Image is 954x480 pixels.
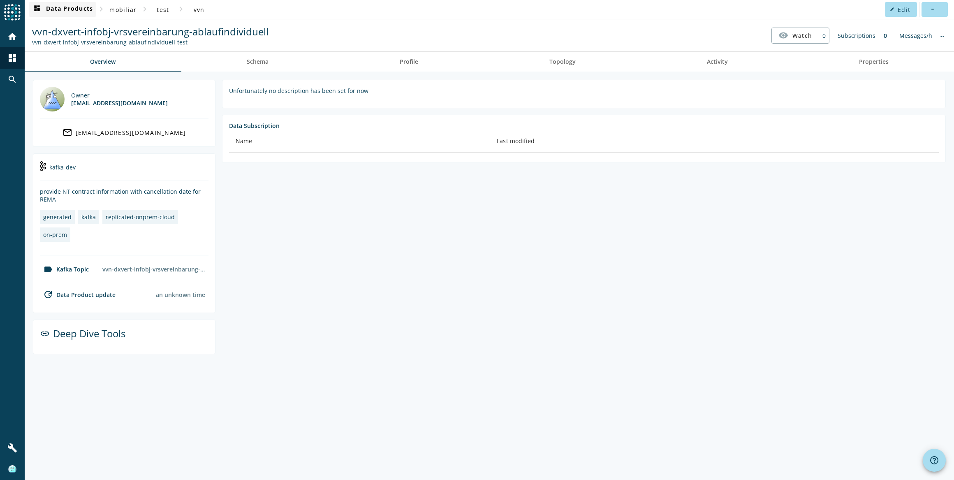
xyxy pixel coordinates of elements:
[40,160,208,181] div: kafka-dev
[109,6,137,14] span: mobiliar
[40,329,50,339] mat-icon: link
[859,59,889,65] span: Properties
[229,122,939,130] div: Data Subscription
[819,28,829,43] div: 0
[81,213,96,221] div: kafka
[40,161,46,171] img: undefined
[32,25,269,38] span: vvn-dxvert-infobj-vrsvereinbarung-ablaufindividuell
[76,129,186,137] div: [EMAIL_ADDRESS][DOMAIN_NAME]
[40,264,89,274] div: Kafka Topic
[7,443,17,453] mat-icon: build
[834,28,880,44] div: Subscriptions
[890,7,894,12] mat-icon: edit
[40,87,65,111] img: lotus@mobi.ch
[778,30,788,40] mat-icon: visibility
[40,290,116,299] div: Data Product update
[150,2,176,17] button: test
[7,32,17,42] mat-icon: home
[229,130,490,153] th: Name
[880,28,891,44] div: 0
[157,6,169,14] span: test
[32,5,42,14] mat-icon: dashboard
[4,4,21,21] img: spoud-logo.svg
[29,2,96,17] button: Data Products
[176,4,186,14] mat-icon: chevron_right
[898,6,910,14] span: Edit
[106,213,175,221] div: replicated-onprem-cloud
[229,87,939,95] div: Unfortunately no description has been set for now
[43,231,67,239] div: on-prem
[930,7,934,12] mat-icon: more_horiz
[929,455,939,465] mat-icon: help_outline
[936,28,949,44] div: No information
[7,74,17,84] mat-icon: search
[247,59,269,65] span: Schema
[792,28,812,43] span: Watch
[186,2,212,17] button: vvn
[400,59,418,65] span: Profile
[32,38,269,46] div: Kafka Topic: vvn-dxvert-infobj-vrsvereinbarung-ablaufindividuell-test
[707,59,728,65] span: Activity
[106,2,140,17] button: mobiliar
[40,125,208,140] a: [EMAIL_ADDRESS][DOMAIN_NAME]
[490,130,939,153] th: Last modified
[40,327,208,347] div: Deep Dive Tools
[96,4,106,14] mat-icon: chevron_right
[43,264,53,274] mat-icon: label
[140,4,150,14] mat-icon: chevron_right
[7,53,17,63] mat-icon: dashboard
[895,28,936,44] div: Messages/h
[99,262,208,276] div: vvn-dxvert-infobj-vrsvereinbarung-ablaufindividuell-test
[43,213,72,221] div: generated
[63,128,72,137] mat-icon: mail_outline
[32,5,93,14] span: Data Products
[90,59,116,65] span: Overview
[549,59,576,65] span: Topology
[156,291,205,299] div: an unknown time
[772,28,819,43] button: Watch
[71,91,168,99] div: Owner
[71,99,168,107] div: [EMAIL_ADDRESS][DOMAIN_NAME]
[8,465,16,473] img: 2655eea025f51b9e8c628ea164e43457
[40,188,208,203] div: provide NT contract information with cancellation date for REMA
[194,6,205,14] span: vvn
[885,2,917,17] button: Edit
[43,290,53,299] mat-icon: update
